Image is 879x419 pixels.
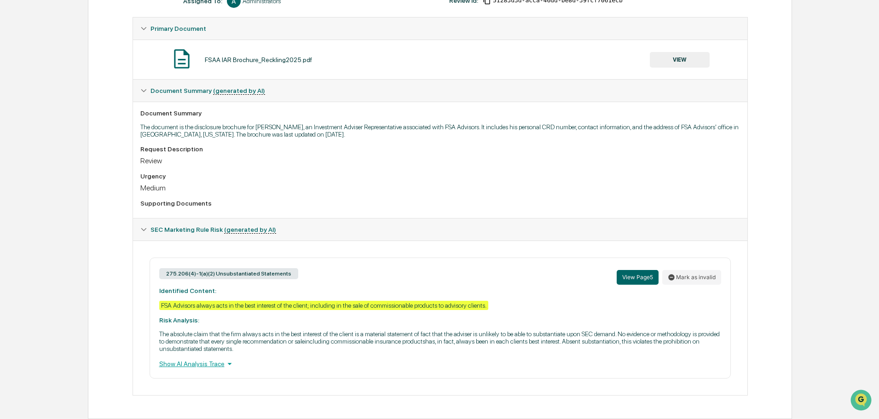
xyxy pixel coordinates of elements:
div: Primary Document [133,17,747,40]
span: Pylon [92,156,111,163]
div: Document Summary (generated by AI) [133,241,747,395]
div: 🖐️ [9,117,17,124]
a: Powered byPylon [65,155,111,163]
p: The absolute claim that the firm always acts in the best interest of the client is a material sta... [159,330,721,352]
div: FSAA IAR Brochure_Reckling2025.pdf [205,56,312,63]
strong: Risk Analysis: [159,316,199,324]
span: Attestations [76,116,114,125]
a: 🗄️Attestations [63,112,118,129]
div: 🗄️ [67,117,74,124]
a: 🖐️Preclearance [6,112,63,129]
div: Review [140,156,740,165]
span: Primary Document [150,25,206,32]
span: Document Summary [150,87,265,94]
button: View Page5 [617,270,659,285]
button: VIEW [650,52,710,68]
div: 🔎 [9,134,17,142]
div: Primary Document [133,40,747,79]
p: The document is the disclosure brochure for [PERSON_NAME], an Investment Adviser Representative a... [140,123,740,138]
u: (generated by AI) [213,87,265,95]
span: SEC Marketing Rule Risk [150,226,276,233]
span: Data Lookup [18,133,58,143]
div: Supporting Documents [140,200,740,207]
img: Document Icon [170,47,193,70]
div: Urgency [140,172,740,180]
button: Start new chat [156,73,168,84]
iframe: Open customer support [850,389,874,413]
strong: Identified Content: [159,287,216,294]
div: Document Summary [140,109,740,117]
div: Document Summary (generated by AI) [133,102,747,218]
p: How can we help? [9,19,168,34]
div: Document Summary (generated by AI) [133,80,747,102]
div: Start new chat [31,70,151,80]
div: 275.206(4)-1(a)(2) Unsubstantiated Statements [159,268,298,279]
a: 🔎Data Lookup [6,130,62,146]
button: Mark as invalid [662,270,721,285]
div: SEC Marketing Rule Risk (generated by AI) [133,218,747,241]
div: Show AI Analysis Trace [159,359,721,369]
div: Medium [140,184,740,192]
input: Clear [24,42,152,52]
div: We're available if you need us! [31,80,116,87]
img: 1746055101610-c473b297-6a78-478c-a979-82029cc54cd1 [9,70,26,87]
div: FSA Advisors always acts in the best interest of the client; including in the sale of commissiona... [159,301,488,310]
span: Preclearance [18,116,59,125]
u: (generated by AI) [224,226,276,234]
div: Request Description [140,145,740,153]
